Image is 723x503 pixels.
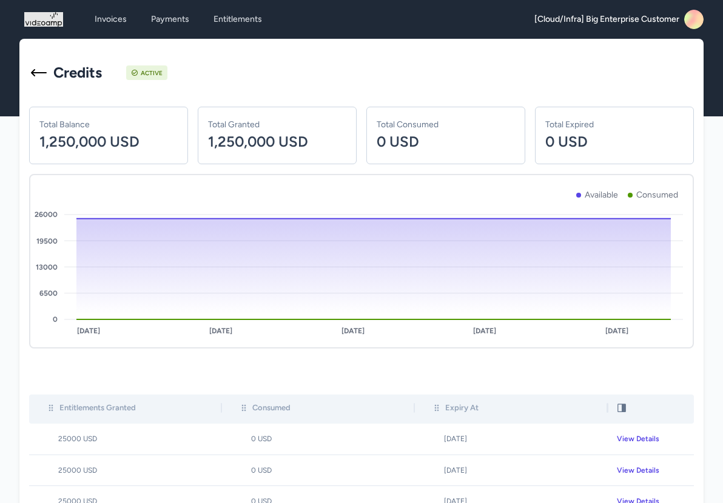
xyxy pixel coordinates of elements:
[39,118,178,131] p: Total Balance
[53,315,58,324] tspan: 0
[39,131,178,153] p: 1,250,000 USD
[36,263,58,271] tspan: 13000
[29,424,222,455] td: 25000 USD
[377,131,515,153] p: 0 USD
[39,289,58,298] tspan: 6500
[534,13,679,25] span: [Cloud/Infra] Big Enterprise Customer
[141,68,163,78] div: Active
[617,434,693,444] div: View Details
[77,327,100,335] tspan: [DATE]
[46,402,136,414] div: Entitlements Granted
[415,424,608,455] td: [DATE]
[534,10,704,29] a: [Cloud/Infra] Big Enterprise Customer
[208,131,346,153] p: 1,250,000 USD
[636,189,678,201] p: Consumed
[209,327,232,335] tspan: [DATE]
[432,402,479,414] div: Expiry At
[585,189,618,201] p: Available
[35,210,58,219] tspan: 26000
[222,455,415,485] td: 0 USD
[473,327,496,335] tspan: [DATE]
[341,327,365,335] tspan: [DATE]
[144,8,197,30] a: Payments
[206,8,269,30] a: Entitlements
[617,465,693,475] div: View Details
[87,8,134,30] a: Invoices
[605,327,628,335] tspan: [DATE]
[239,402,291,414] div: Consumed
[36,237,58,245] tspan: 19500
[24,10,63,29] img: logo_1757534123.png
[29,455,222,485] td: 25000 USD
[222,424,415,455] td: 0 USD
[377,118,515,131] p: Total Consumed
[545,118,684,131] p: Total Expired
[53,63,102,82] h1: Credits
[415,455,608,485] td: [DATE]
[545,131,684,153] p: 0 USD
[208,118,346,131] p: Total Granted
